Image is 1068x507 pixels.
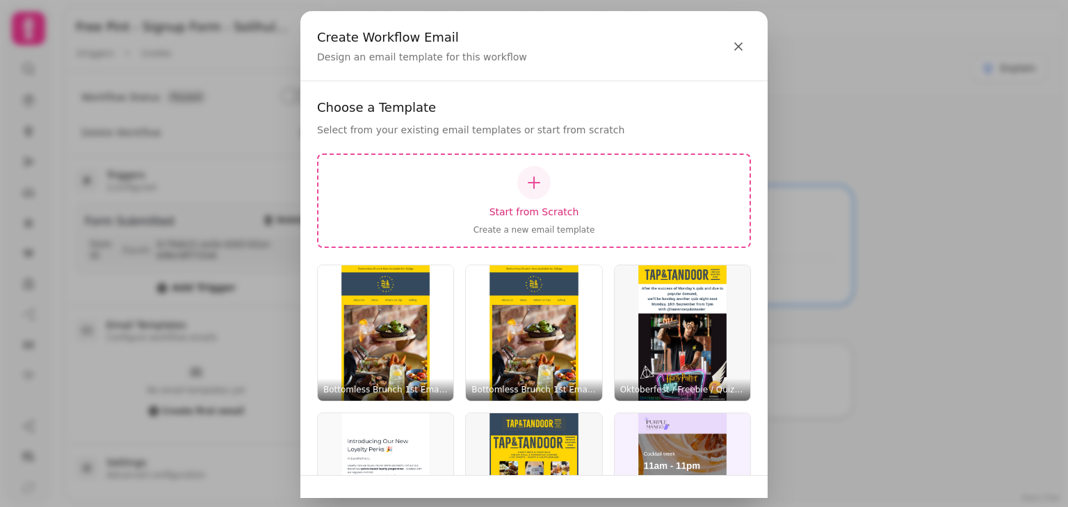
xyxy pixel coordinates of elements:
h2: Create Workflow Email [317,28,527,47]
button: Oktoberfest / Freebie / Quiz Night Southampton [campaign]Oktoberfest / Freebie / Quiz Night South... [614,265,751,401]
button: Bottomless Brunch 1st Email (Peterborough) [campaign]Bottomless Brunch 1st Email ([GEOGRAPHIC_DAT... [465,265,602,401]
button: Start from ScratchCreate a new email template [317,153,751,248]
p: Bottomless Brunch 1st Email ([GEOGRAPHIC_DATA]) [campaign] [copy] [323,384,448,395]
p: Oktoberfest / Freebie / Quiz Night Southampton [campaign] [620,384,745,395]
span: Create a new email template [474,224,595,235]
p: Design an email template for this workflow [317,50,527,64]
button: Bottomless Brunch 1st Email (Peterborough) [campaign] [copy]Bottomless Brunch 1st Email ([GEOGRAP... [317,265,454,401]
h3: Choose a Template [317,98,751,117]
span: Start from Scratch [489,205,579,219]
p: Bottomless Brunch 1st Email ([GEOGRAPHIC_DATA]) [campaign] [471,384,596,395]
p: Select from your existing email templates or start from scratch [317,123,751,137]
img: Oktoberfest / Freebie / Quiz Night Southampton [campaign] [615,265,750,401]
img: Bottomless Brunch 1st Email (Peterborough) [campaign] [copy] [318,265,453,401]
img: Bottomless Brunch 1st Email (Peterborough) [campaign] [466,265,601,401]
